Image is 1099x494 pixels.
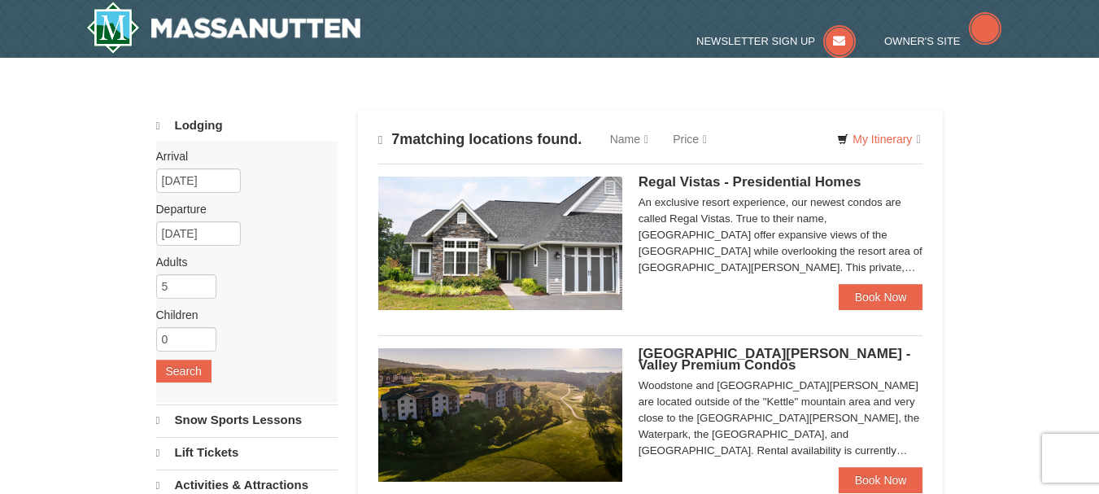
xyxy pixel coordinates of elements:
[156,201,325,217] label: Departure
[378,348,622,482] img: 19219041-4-ec11c166.jpg
[639,195,923,276] div: An exclusive resort experience, our newest condos are called Regal Vistas. True to their name, [G...
[696,35,856,47] a: Newsletter Sign Up
[156,254,325,270] label: Adults
[639,346,911,373] span: [GEOGRAPHIC_DATA][PERSON_NAME] - Valley Premium Condos
[378,131,582,148] h4: matching locations found.
[598,123,661,155] a: Name
[696,35,815,47] span: Newsletter Sign Up
[639,378,923,459] div: Woodstone and [GEOGRAPHIC_DATA][PERSON_NAME] are located outside of the "Kettle" mountain area an...
[839,284,923,310] a: Book Now
[391,131,399,147] span: 7
[156,148,325,164] label: Arrival
[156,111,338,141] a: Lodging
[839,467,923,493] a: Book Now
[639,174,861,190] span: Regal Vistas - Presidential Homes
[86,2,361,54] img: Massanutten Resort Logo
[86,2,361,54] a: Massanutten Resort
[156,404,338,435] a: Snow Sports Lessons
[661,123,719,155] a: Price
[884,35,1001,47] a: Owner's Site
[826,127,931,151] a: My Itinerary
[156,437,338,468] a: Lift Tickets
[156,307,325,323] label: Children
[884,35,961,47] span: Owner's Site
[156,360,212,383] button: Search
[378,177,622,310] img: 19218991-1-902409a9.jpg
